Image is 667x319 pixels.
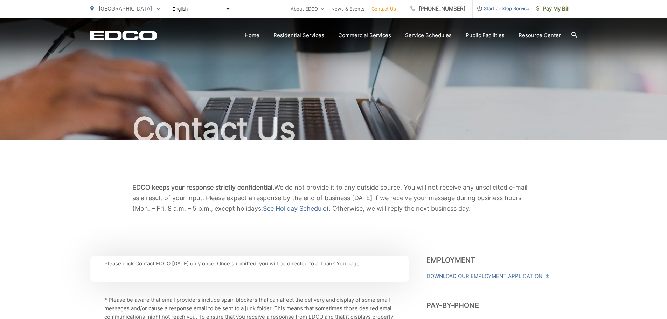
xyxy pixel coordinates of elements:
[245,31,259,40] a: Home
[426,291,577,310] h3: Pay-by-Phone
[338,31,391,40] a: Commercial Services
[371,5,396,13] a: Contact Us
[426,256,577,264] h3: Employment
[519,31,561,40] a: Resource Center
[99,5,152,12] span: [GEOGRAPHIC_DATA]
[90,111,577,147] h1: Contact Us
[291,5,324,13] a: About EDCO
[132,184,274,191] b: EDCO keeps your response strictly confidential.
[273,31,324,40] a: Residential Services
[536,5,570,13] span: Pay My Bill
[405,31,452,40] a: Service Schedules
[263,203,326,214] a: See Holiday Schedule
[104,259,395,268] p: Please click Contact EDCO [DATE] only once. Once submitted, you will be directed to a Thank You p...
[466,31,505,40] a: Public Facilities
[90,30,157,40] a: EDCD logo. Return to the homepage.
[426,272,548,280] a: Download Our Employment Application
[331,5,364,13] a: News & Events
[132,182,535,214] p: We do not provide it to any outside source. You will not receive any unsolicited e-mail as a resu...
[171,6,231,12] select: Select a language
